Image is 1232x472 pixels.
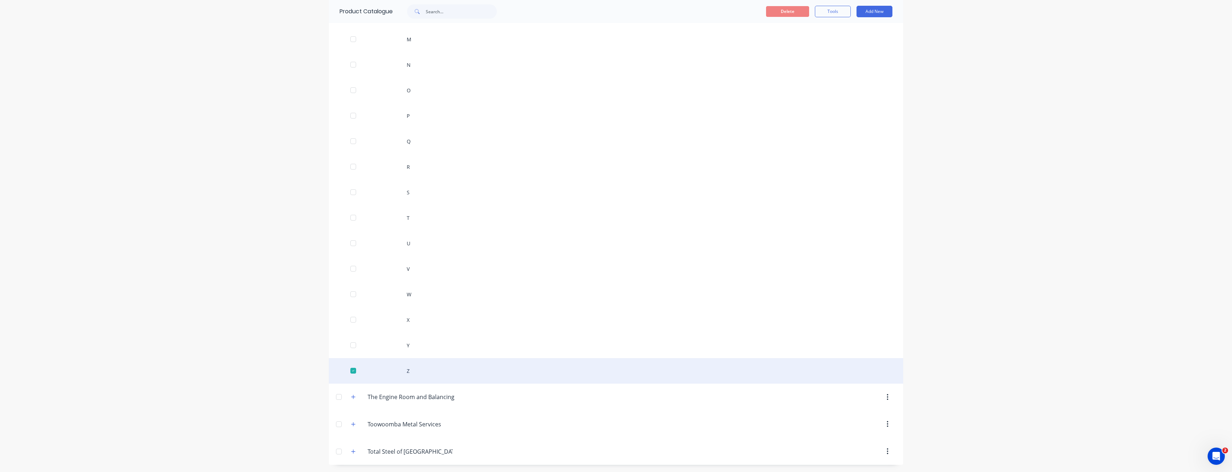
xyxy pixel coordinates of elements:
div: Z [329,358,903,384]
div: T [329,205,903,231]
input: Enter category name [368,393,454,401]
iframe: Intercom live chat [1208,448,1225,465]
div: Y [329,333,903,358]
span: 2 [1222,448,1228,453]
div: V [329,256,903,282]
div: X [329,307,903,333]
div: Q [329,129,903,154]
div: U [329,231,903,256]
button: Tools [815,6,851,17]
input: Enter category name [368,420,453,429]
div: W [329,282,903,307]
button: Add New [857,6,892,17]
div: S [329,180,903,205]
div: R [329,154,903,180]
input: Enter category name [368,447,453,456]
div: O [329,78,903,103]
div: M [329,27,903,52]
button: Delete [766,6,809,17]
div: P [329,103,903,129]
div: N [329,52,903,78]
input: Search... [426,4,497,19]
